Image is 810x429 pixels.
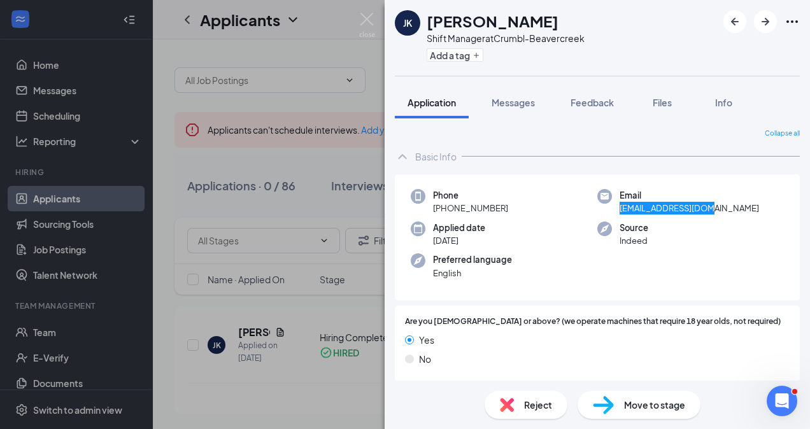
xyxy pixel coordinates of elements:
span: Email [620,189,759,202]
span: No [419,352,431,366]
button: ArrowRight [754,10,777,33]
span: Phone [433,189,508,202]
span: Indeed [620,234,648,247]
svg: ChevronUp [395,149,410,164]
span: Source [620,222,648,234]
span: Application [408,97,456,108]
span: Preferred language [433,253,512,266]
button: PlusAdd a tag [427,48,483,62]
div: Shift Manager at Crumbl-Beavercreek [427,32,585,45]
span: Collapse all [765,129,800,139]
span: Feedback [571,97,614,108]
span: [EMAIL_ADDRESS][DOMAIN_NAME] [620,202,759,215]
div: Basic Info [415,150,457,163]
svg: Ellipses [785,14,800,29]
svg: Plus [472,52,480,59]
span: Yes [419,333,434,347]
span: [DATE] [433,234,485,247]
iframe: Intercom live chat [767,386,797,416]
span: Applied date [433,222,485,234]
span: [PHONE_NUMBER] [433,202,508,215]
span: English [433,267,512,279]
svg: ArrowLeftNew [727,14,742,29]
span: Move to stage [624,398,685,412]
button: ArrowLeftNew [723,10,746,33]
span: Info [715,97,732,108]
span: Messages [492,97,535,108]
svg: ArrowRight [758,14,773,29]
span: Are you [DEMOGRAPHIC_DATA] or above? (we operate machines that require 18 year olds, not required) [405,316,781,328]
span: Files [653,97,672,108]
span: Reject [524,398,552,412]
h1: [PERSON_NAME] [427,10,558,32]
div: JK [403,17,412,29]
